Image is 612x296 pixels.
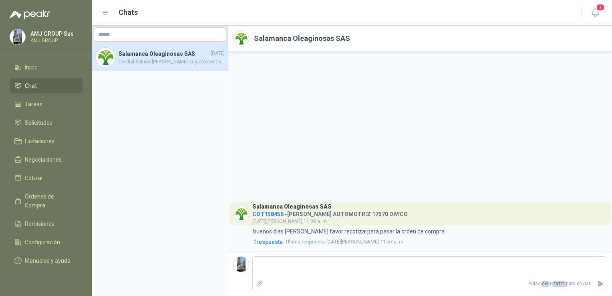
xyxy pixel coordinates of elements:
span: Inicio [25,63,38,72]
a: Tareas [10,97,83,112]
img: Company Logo [96,48,115,67]
a: Chat [10,78,83,93]
a: Manuales y ayuda [10,253,83,268]
h1: Chats [119,7,138,18]
a: Remisiones [10,216,83,231]
a: Company LogoSalamanca Oleaginosas SAS[DATE]Cordial Saludo [PERSON_NAME] adjunto cotización actual... [92,44,228,71]
h4: - [PERSON_NAME] AUTOMOTRIZ 17570 DAYCO [252,209,408,217]
span: Cordial Saludo [PERSON_NAME] adjunto cotización actualizada. [119,58,225,66]
p: buenos dias [PERSON_NAME] favor recotizarpara pasar la orden de compra [253,227,445,236]
span: Tareas [25,100,42,109]
span: Solicitudes [25,118,52,127]
a: Solicitudes [10,115,83,130]
img: Company Logo [10,29,25,45]
span: Ultima respuesta [286,238,325,246]
span: [DATE] [211,50,225,57]
a: 1respuestaUltima respuesta[DATE][PERSON_NAME] 11:57 a. m. [252,237,607,246]
p: Pulsa + para enviar [266,277,594,291]
span: [DATE][PERSON_NAME] 11:09 a. m. [252,219,328,224]
a: Inicio [10,60,83,75]
span: Remisiones [25,219,54,228]
span: Chat [25,81,37,90]
img: Company Logo [234,257,249,272]
span: Órdenes de Compra [25,192,75,210]
span: Licitaciones [25,137,54,146]
span: COT158456 [252,211,284,217]
span: Manuales y ayuda [25,256,70,265]
a: Configuración [10,235,83,250]
span: Cotizar [25,174,43,182]
img: Company Logo [234,31,249,46]
span: Ctrl [541,281,549,287]
img: Company Logo [234,206,249,221]
span: ENTER [552,281,566,287]
label: Adjuntar archivos [253,277,266,291]
span: 1 [596,4,605,11]
a: Órdenes de Compra [10,189,83,213]
span: 1 respuesta [253,237,283,246]
h2: Salamanca Oleaginosas SAS [254,33,350,44]
span: Negociaciones [25,155,62,164]
img: Logo peakr [10,10,50,19]
p: AMJ GROUP [30,38,81,43]
a: Cotizar [10,170,83,186]
a: Licitaciones [10,134,83,149]
span: [DATE][PERSON_NAME] 11:57 a. m. [286,238,405,246]
p: AMJ GROUP Sas [30,31,81,36]
a: Negociaciones [10,152,83,167]
h3: Salamanca Oleaginosas SAS [252,205,332,209]
button: 1 [588,6,602,20]
button: Enviar [594,277,607,291]
h4: Salamanca Oleaginosas SAS [119,49,209,58]
span: Configuración [25,238,60,247]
